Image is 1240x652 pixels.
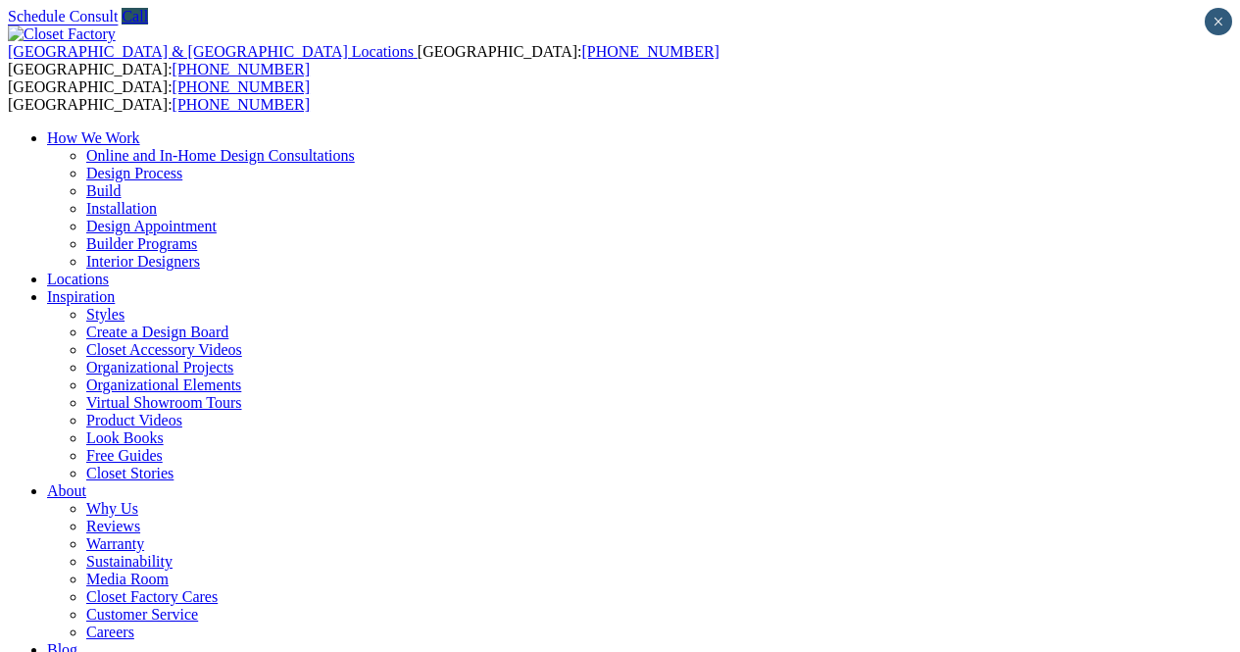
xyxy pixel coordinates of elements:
a: Product Videos [86,412,182,428]
a: Organizational Elements [86,376,241,393]
a: Why Us [86,500,138,517]
a: Virtual Showroom Tours [86,394,242,411]
a: Inspiration [47,288,115,305]
a: Builder Programs [86,235,197,252]
a: Organizational Projects [86,359,233,376]
a: Closet Stories [86,465,174,481]
a: [PHONE_NUMBER] [173,96,310,113]
a: Look Books [86,429,164,446]
a: Design Appointment [86,218,217,234]
a: Online and In-Home Design Consultations [86,147,355,164]
a: Reviews [86,518,140,534]
span: [GEOGRAPHIC_DATA] & [GEOGRAPHIC_DATA] Locations [8,43,414,60]
button: Close [1205,8,1232,35]
a: Build [86,182,122,199]
a: [PHONE_NUMBER] [581,43,719,60]
a: Closet Factory Cares [86,588,218,605]
a: Create a Design Board [86,324,228,340]
a: Styles [86,306,124,323]
a: [GEOGRAPHIC_DATA] & [GEOGRAPHIC_DATA] Locations [8,43,418,60]
a: Sustainability [86,553,173,570]
a: Locations [47,271,109,287]
a: How We Work [47,129,140,146]
a: [PHONE_NUMBER] [173,78,310,95]
a: Free Guides [86,447,163,464]
a: About [47,482,86,499]
img: Closet Factory [8,25,116,43]
a: Careers [86,624,134,640]
a: Warranty [86,535,144,552]
a: Media Room [86,571,169,587]
span: [GEOGRAPHIC_DATA]: [GEOGRAPHIC_DATA]: [8,43,719,77]
span: [GEOGRAPHIC_DATA]: [GEOGRAPHIC_DATA]: [8,78,310,113]
a: Interior Designers [86,253,200,270]
a: Customer Service [86,606,198,623]
a: Design Process [86,165,182,181]
a: Installation [86,200,157,217]
a: Closet Accessory Videos [86,341,242,358]
a: Call [122,8,148,25]
a: [PHONE_NUMBER] [173,61,310,77]
a: Schedule Consult [8,8,118,25]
